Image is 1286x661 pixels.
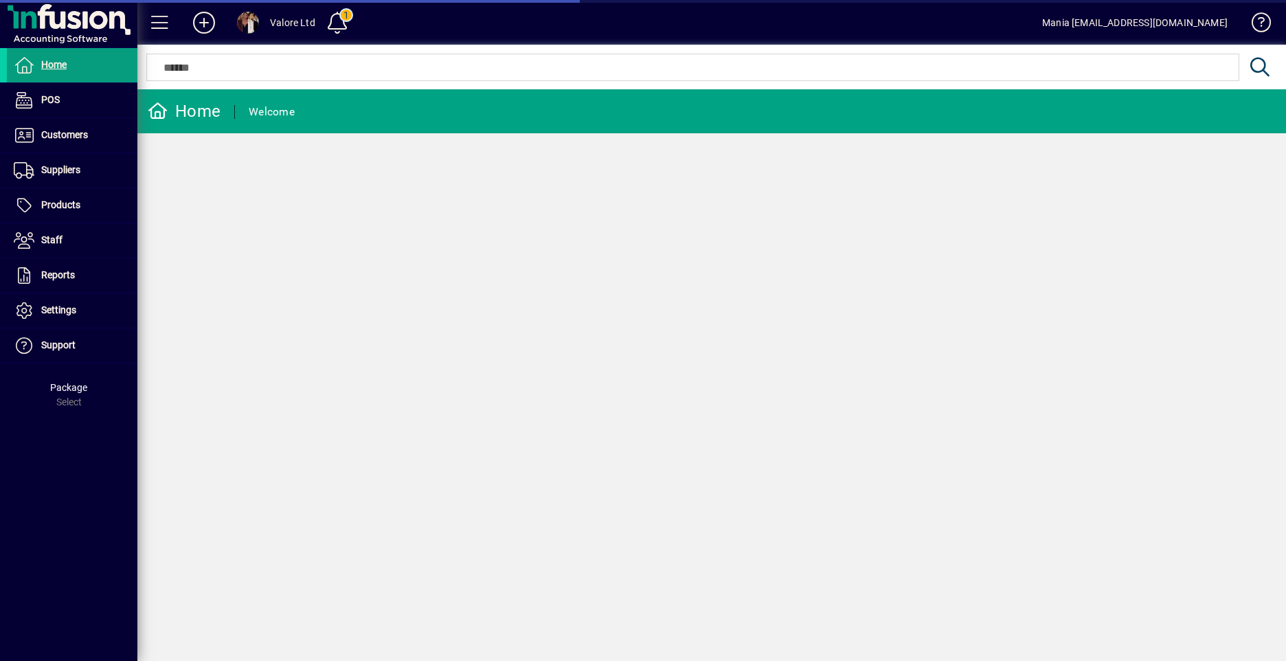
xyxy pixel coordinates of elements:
[270,12,315,34] div: Valore Ltd
[41,304,76,315] span: Settings
[41,199,80,210] span: Products
[226,10,270,35] button: Profile
[249,101,295,123] div: Welcome
[1042,12,1228,34] div: Mania [EMAIL_ADDRESS][DOMAIN_NAME]
[7,188,137,223] a: Products
[41,269,75,280] span: Reports
[7,258,137,293] a: Reports
[41,164,80,175] span: Suppliers
[148,100,221,122] div: Home
[7,223,137,258] a: Staff
[7,328,137,363] a: Support
[41,234,63,245] span: Staff
[41,129,88,140] span: Customers
[182,10,226,35] button: Add
[50,382,87,393] span: Package
[1241,3,1269,47] a: Knowledge Base
[41,94,60,105] span: POS
[7,118,137,153] a: Customers
[7,153,137,188] a: Suppliers
[7,293,137,328] a: Settings
[41,59,67,70] span: Home
[7,83,137,117] a: POS
[41,339,76,350] span: Support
